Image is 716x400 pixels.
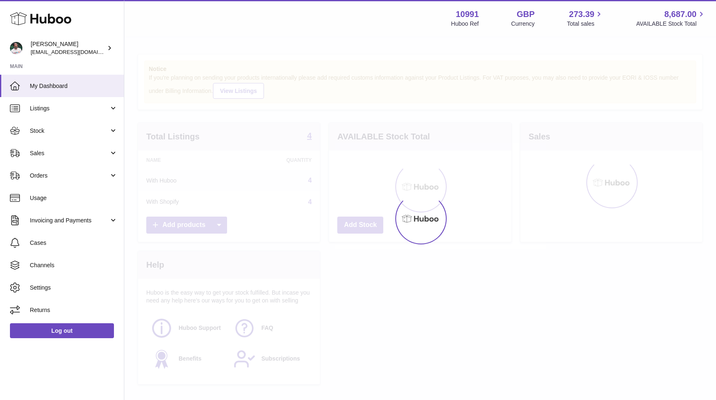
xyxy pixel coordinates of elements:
[30,127,109,135] span: Stock
[30,217,109,224] span: Invoicing and Payments
[31,40,105,56] div: [PERSON_NAME]
[30,194,118,202] span: Usage
[10,323,114,338] a: Log out
[30,149,109,157] span: Sales
[30,172,109,180] span: Orders
[30,306,118,314] span: Returns
[636,20,706,28] span: AVAILABLE Stock Total
[30,261,118,269] span: Channels
[30,239,118,247] span: Cases
[567,20,604,28] span: Total sales
[30,105,109,112] span: Listings
[569,9,594,20] span: 273.39
[30,284,118,292] span: Settings
[451,20,479,28] div: Huboo Ref
[30,82,118,90] span: My Dashboard
[517,9,535,20] strong: GBP
[664,9,697,20] span: 8,687.00
[31,49,122,55] span: [EMAIL_ADDRESS][DOMAIN_NAME]
[511,20,535,28] div: Currency
[636,9,706,28] a: 8,687.00 AVAILABLE Stock Total
[567,9,604,28] a: 273.39 Total sales
[456,9,479,20] strong: 10991
[10,42,22,54] img: timshieff@gmail.com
